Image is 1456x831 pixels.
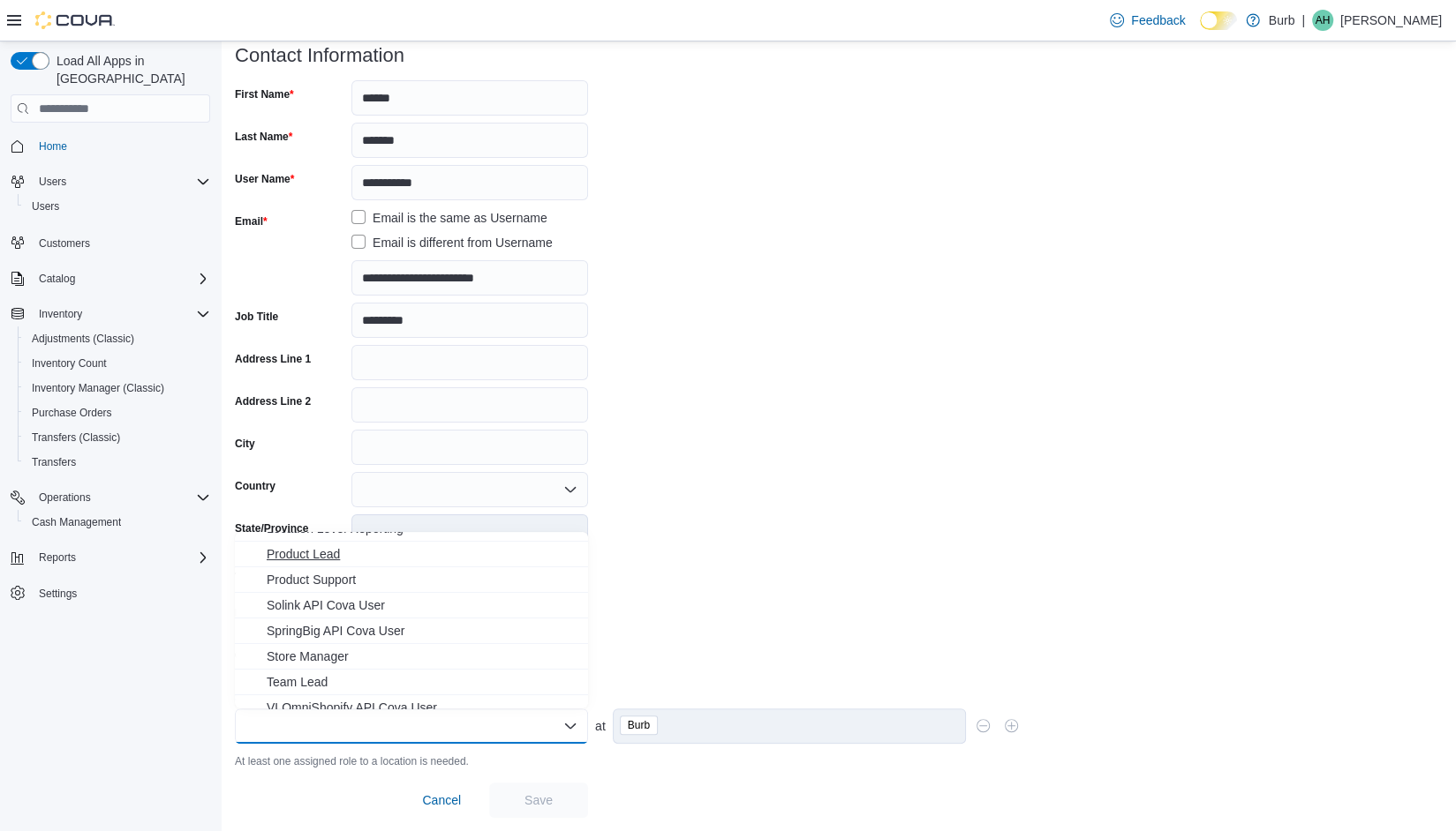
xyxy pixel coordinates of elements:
[267,648,577,665] span: Store Manager
[25,378,210,399] span: Inventory Manager (Classic)
[39,587,77,601] span: Settings
[1103,3,1192,38] a: Feedback
[4,580,217,606] button: Settings
[39,490,91,505] span: Operations
[235,670,588,695] button: Team Lead
[563,483,577,497] button: Open list of options
[25,402,119,423] a: Purchase Orders
[563,719,577,733] button: Close list of options
[18,351,217,376] button: Inventory Count
[25,512,210,533] span: Cash Management
[1312,10,1333,31] div: Axel Holin
[4,229,217,255] button: Customers
[11,126,210,652] nav: Complex example
[620,715,658,735] span: Burb
[267,622,577,640] span: SpringBig API Cova User
[267,520,577,537] span: Location Level Reporting
[25,378,171,399] a: Inventory Manager (Classic)
[25,427,127,448] a: Transfers (Classic)
[235,618,588,644] button: SpringBig API Cova User
[235,394,311,408] label: Address Line 2
[39,175,66,189] span: Users
[4,133,217,159] button: Home
[25,328,141,349] a: Adjustments (Classic)
[18,194,217,219] button: Users
[39,236,90,251] span: Customers
[4,485,217,510] button: Operations
[235,708,1442,744] div: at
[415,782,468,818] button: Cancel
[18,450,217,475] button: Transfers
[32,455,76,469] span: Transfers
[32,136,74,157] a: Home
[267,571,577,588] span: Product Support
[4,169,217,194] button: Users
[32,406,112,420] span: Purchase Orders
[32,199,59,213] span: Users
[32,233,97,254] a: Customers
[235,695,588,721] button: VLOmniShopify API Cova User
[4,302,217,326] button: Inventory
[18,401,217,425] button: Purchase Orders
[351,232,553,253] label: Email is different from Username
[39,139,67,153] span: Home
[267,699,577,716] span: VLOmniShopify API Cova User
[235,45,404,66] h3: Contact Information
[32,487,98,508] button: Operations
[235,130,292,144] label: Last Name
[32,582,210,604] span: Settings
[1316,10,1331,31] span: AH
[1340,10,1442,31] p: [PERSON_NAME]
[267,545,577,563] span: Product Lead
[25,452,83,473] a: Transfers
[39,272,75,286] span: Catalog
[235,567,588,593] button: Product Support
[628,716,650,734] span: Burb
[25,452,210,473] span: Transfers
[25,353,210,374] span: Inventory Count
[4,266,217,291] button: Catalog
[49,52,210,87] span: Load All Apps in [GEOGRAPHIC_DATA]
[235,87,294,101] label: First Name
[32,515,121,529] span: Cash Management
[25,402,210,423] span: Purchase Orders
[32,547,83,568] button: Reports
[39,307,82,321] span: Inventory
[235,521,308,535] label: State/Province
[25,196,210,217] span: Users
[32,135,210,157] span: Home
[235,437,255,451] label: City
[32,430,120,445] span: Transfers (Classic)
[235,214,268,228] label: Email
[25,512,128,533] a: Cash Management
[235,352,311,366] label: Address Line 1
[18,326,217,351] button: Adjustments (Classic)
[1200,11,1237,30] input: Dark Mode
[32,547,210,568] span: Reports
[39,550,76,565] span: Reports
[235,751,1442,768] div: At least one assigned role to a location is needed.
[32,171,210,192] span: Users
[32,268,210,289] span: Catalog
[267,596,577,614] span: Solink API Cova User
[524,791,553,809] span: Save
[267,673,577,691] span: Team Lead
[32,171,73,192] button: Users
[32,268,82,289] button: Catalog
[235,542,588,567] button: Product Lead
[422,791,461,809] span: Cancel
[235,310,278,324] label: Job Title
[1301,10,1305,31] p: |
[25,353,114,374] a: Inventory Count
[25,427,210,448] span: Transfers (Classic)
[1131,11,1185,29] span: Feedback
[25,196,66,217] a: Users
[32,487,210,508] span: Operations
[32,356,107,371] span: Inventory Count
[35,11,115,29] img: Cova
[32,381,164,395] span: Inventory Manager (Classic)
[18,376,217,401] button: Inventory Manager (Classic)
[1269,10,1295,31] p: Burb
[489,782,588,818] button: Save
